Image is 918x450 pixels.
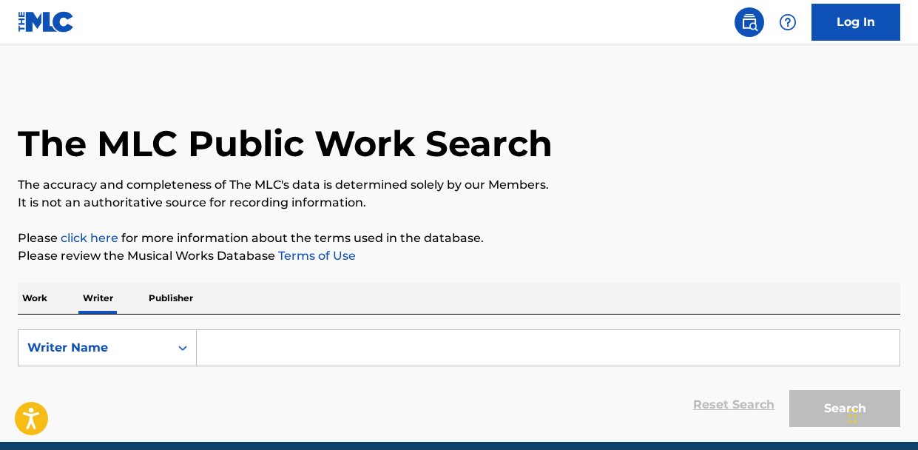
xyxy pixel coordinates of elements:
p: Publisher [144,283,198,314]
div: Drag [848,394,857,438]
a: Public Search [735,7,764,37]
a: Log In [811,4,900,41]
p: Work [18,283,52,314]
img: help [779,13,797,31]
form: Search Form [18,329,900,434]
img: search [740,13,758,31]
h1: The MLC Public Work Search [18,121,553,166]
a: Terms of Use [275,249,356,263]
p: Please for more information about the terms used in the database. [18,229,900,247]
p: The accuracy and completeness of The MLC's data is determined solely by our Members. [18,176,900,194]
img: MLC Logo [18,11,75,33]
p: Writer [78,283,118,314]
div: Writer Name [27,339,161,357]
a: click here [61,231,118,245]
p: Please review the Musical Works Database [18,247,900,265]
iframe: Chat Widget [844,379,918,450]
div: Help [773,7,803,37]
p: It is not an authoritative source for recording information. [18,194,900,212]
